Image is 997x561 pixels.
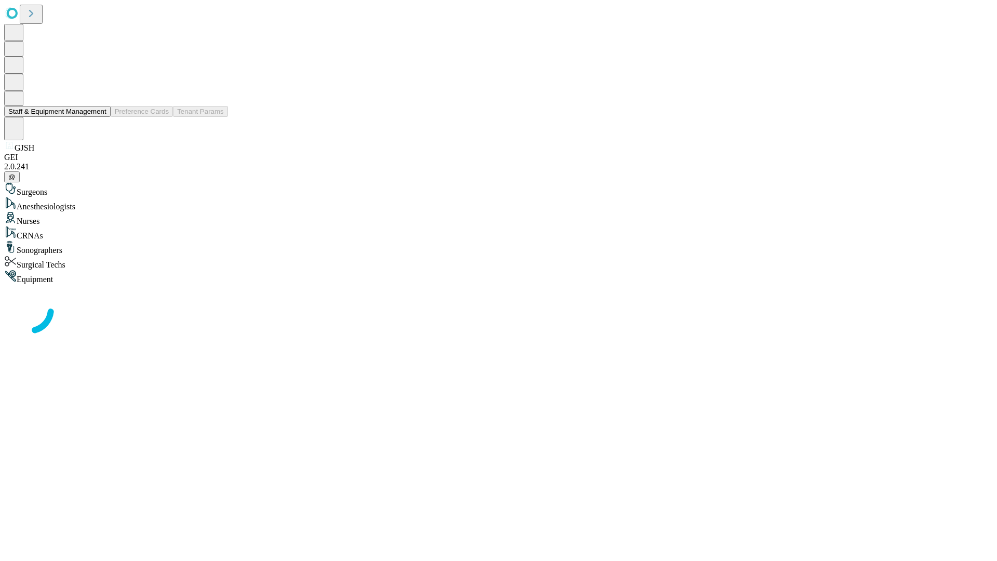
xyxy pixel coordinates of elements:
[111,106,173,117] button: Preference Cards
[8,173,16,181] span: @
[15,143,34,152] span: GJSH
[4,106,111,117] button: Staff & Equipment Management
[4,270,993,284] div: Equipment
[173,106,228,117] button: Tenant Params
[4,153,993,162] div: GEI
[4,241,993,255] div: Sonographers
[4,182,993,197] div: Surgeons
[4,171,20,182] button: @
[4,226,993,241] div: CRNAs
[4,197,993,211] div: Anesthesiologists
[4,211,993,226] div: Nurses
[4,255,993,270] div: Surgical Techs
[4,162,993,171] div: 2.0.241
